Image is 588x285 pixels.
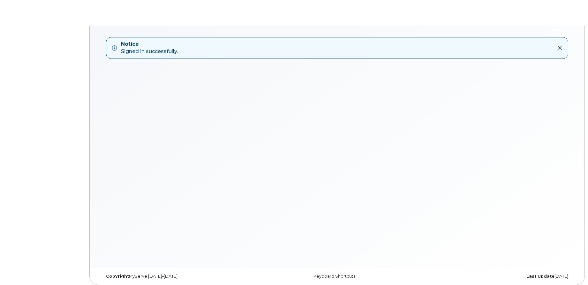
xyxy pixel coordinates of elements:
[106,274,129,279] strong: Copyright
[121,41,178,55] div: Signed in successfully.
[526,274,554,279] strong: Last Update
[101,274,259,279] div: MyServe [DATE]–[DATE]
[121,41,178,48] strong: Notice
[313,274,355,279] a: Keyboard Shortcuts
[416,274,573,279] div: [DATE]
